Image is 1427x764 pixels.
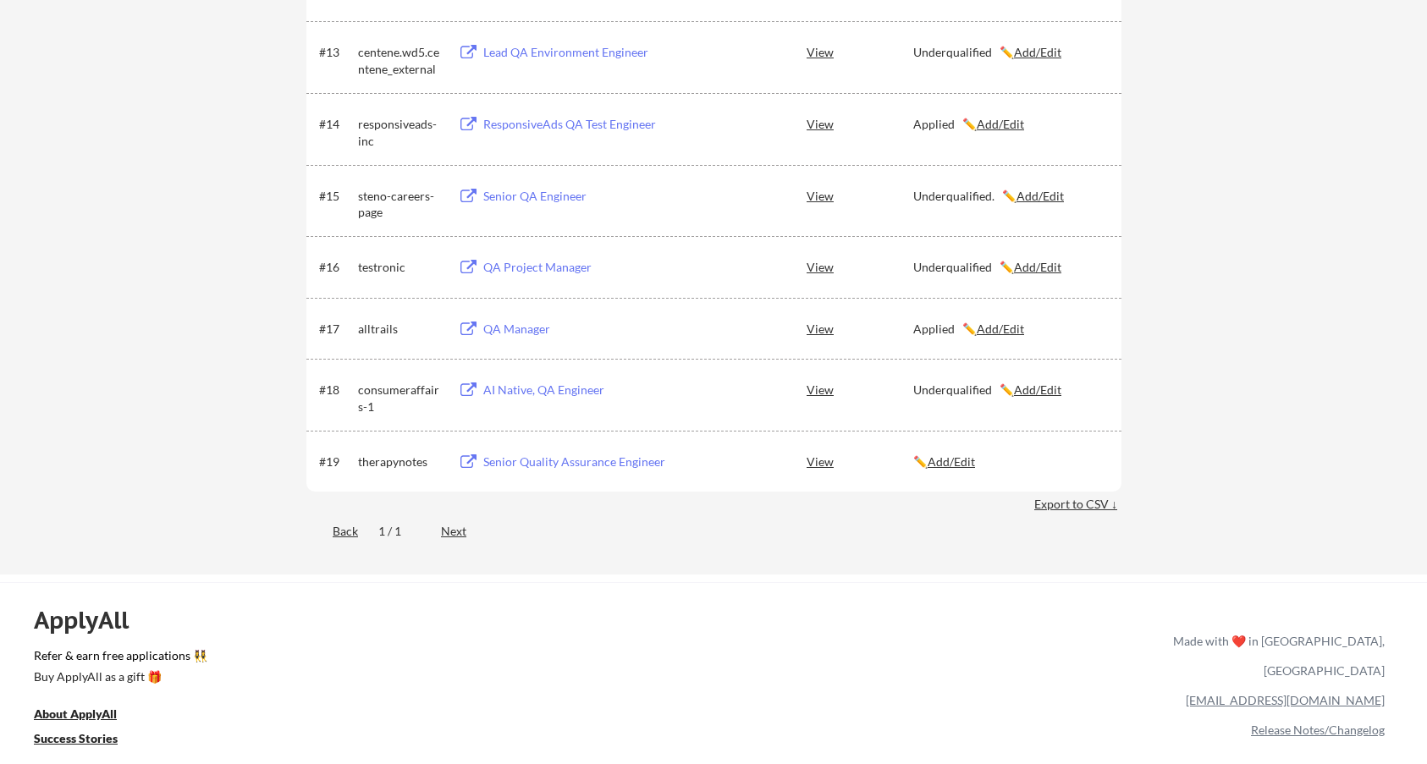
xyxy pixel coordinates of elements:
[913,382,1106,398] div: Underqualified ✏️
[913,259,1106,276] div: Underqualified ✏️
[319,321,352,338] div: #17
[306,523,358,540] div: Back
[358,44,443,77] div: centene.wd5.centene_external
[34,706,117,721] u: About ApplyAll
[1014,260,1061,274] u: Add/Edit
[319,116,352,133] div: #14
[34,606,148,635] div: ApplyAll
[483,188,693,205] div: Senior QA Engineer
[807,374,913,404] div: View
[1166,626,1385,685] div: Made with ❤️ in [GEOGRAPHIC_DATA], [GEOGRAPHIC_DATA]
[807,313,913,344] div: View
[319,382,352,398] div: #18
[807,446,913,476] div: View
[441,523,486,540] div: Next
[483,116,693,133] div: ResponsiveAds QA Test Engineer
[1186,693,1385,707] a: [EMAIL_ADDRESS][DOMAIN_NAME]
[807,180,913,211] div: View
[34,650,819,668] a: Refer & earn free applications 👯‍♀️
[807,108,913,139] div: View
[483,259,693,276] div: QA Project Manager
[358,116,443,149] div: responsiveads-inc
[319,453,352,470] div: #19
[977,117,1024,131] u: Add/Edit
[928,454,975,469] u: Add/Edit
[1017,189,1064,203] u: Add/Edit
[913,188,1106,205] div: Underqualified. ✏️
[378,523,421,540] div: 1 / 1
[1014,382,1061,397] u: Add/Edit
[34,668,203,689] a: Buy ApplyAll as a gift 🎁
[34,731,118,745] u: Success Stories
[1251,723,1385,737] a: Release Notes/Changelog
[319,259,352,276] div: #16
[1034,496,1121,513] div: Export to CSV ↓
[358,259,443,276] div: testronic
[483,453,693,470] div: Senior Quality Assurance Engineer
[1014,45,1061,59] u: Add/Edit
[913,321,1106,338] div: Applied ✏️
[807,251,913,282] div: View
[358,321,443,338] div: alltrails
[483,44,693,61] div: Lead QA Environment Engineer
[34,729,140,750] a: Success Stories
[319,44,352,61] div: #13
[807,36,913,67] div: View
[913,453,1106,470] div: ✏️
[483,382,693,398] div: AI Native, QA Engineer
[358,382,443,415] div: consumeraffairs-1
[913,44,1106,61] div: Underqualified ✏️
[913,116,1106,133] div: Applied ✏️
[34,705,140,726] a: About ApplyAll
[483,321,693,338] div: QA Manager
[358,188,443,221] div: steno-careers-page
[319,188,352,205] div: #15
[358,453,443,470] div: therapynotes
[977,322,1024,336] u: Add/Edit
[34,671,203,683] div: Buy ApplyAll as a gift 🎁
